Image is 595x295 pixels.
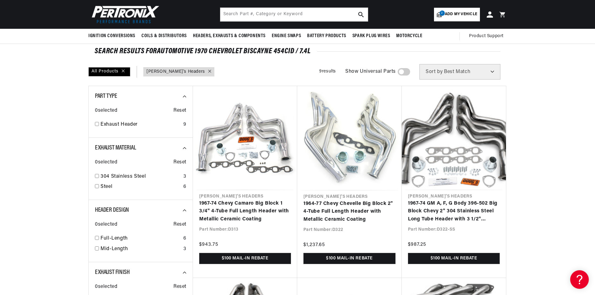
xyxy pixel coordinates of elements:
input: Search Part #, Category or Keyword [220,8,368,21]
select: Sort by [419,64,500,80]
span: Header Design [95,207,129,213]
span: Coils & Distributors [141,33,187,39]
span: Engine Swaps [272,33,301,39]
span: Exhaust Finish [95,269,129,275]
span: Headers, Exhausts & Components [193,33,266,39]
a: 1967-74 Chevy Camaro Big Block 1 3/4" 4-Tube Full Length Header with Metallic Ceramic Coating [199,200,291,223]
div: SEARCH RESULTS FOR Automotive 1970 Chevrolet Biscayne 454cid / 7.4L [95,48,500,54]
span: Add my vehicle [445,11,477,17]
span: Sort by [426,69,443,74]
summary: Battery Products [304,29,349,43]
span: Show Universal Parts [345,68,396,76]
span: Spark Plug Wires [352,33,390,39]
span: 0 selected [95,107,117,115]
summary: Ignition Conversions [88,29,138,43]
div: 6 [183,183,186,191]
span: Reset [173,283,186,291]
span: 0 selected [95,283,117,291]
div: 3 [183,173,186,181]
a: Exhaust Header [101,121,181,129]
summary: Product Support [469,29,507,44]
summary: Coils & Distributors [138,29,190,43]
div: All Products [88,67,130,76]
button: search button [354,8,368,21]
span: Battery Products [307,33,346,39]
span: Reset [173,221,186,229]
a: 1964-77 Chevy Chevelle Big Block 2" 4-Tube Full Length Header with Metallic Ceramic Coating [303,200,396,224]
a: Steel [101,183,181,191]
summary: Engine Swaps [269,29,304,43]
summary: Spark Plug Wires [349,29,393,43]
summary: Headers, Exhausts & Components [190,29,269,43]
a: 2Add my vehicle [434,8,480,21]
span: Reset [173,107,186,115]
span: Product Support [469,33,503,40]
span: Motorcycle [396,33,422,39]
span: Part Type [95,93,117,99]
span: 0 selected [95,221,117,229]
summary: Motorcycle [393,29,425,43]
span: 9 results [319,69,336,74]
div: 3 [183,245,186,253]
div: 6 [183,235,186,243]
a: 1967-74 GM A, F, G Body 396-502 Big Block Chevy 2" 304 Stainless Steel Long Tube Header with 3 1/... [408,200,500,223]
a: Mid-Length [101,245,181,253]
a: Full-Length [101,235,181,243]
span: 0 selected [95,158,117,167]
span: Exhaust Material [95,145,136,151]
img: Pertronix [88,4,160,25]
span: 2 [440,11,445,16]
div: 9 [183,121,186,129]
a: [PERSON_NAME]'s Headers [146,68,205,75]
span: Ignition Conversions [88,33,135,39]
span: Reset [173,158,186,167]
a: 304 Stainless Steel [101,173,181,181]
